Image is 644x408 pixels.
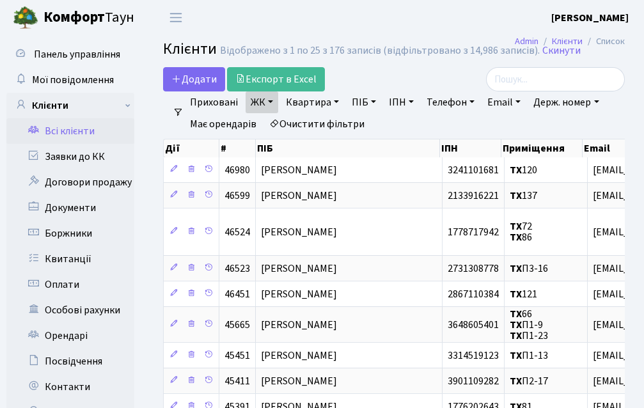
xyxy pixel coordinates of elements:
[43,7,105,27] b: Комфорт
[261,262,337,276] span: [PERSON_NAME]
[510,163,537,177] span: 120
[6,118,134,144] a: Всі клієнти
[261,287,337,301] span: [PERSON_NAME]
[261,189,337,203] span: [PERSON_NAME]
[224,163,250,177] span: 46980
[510,374,522,388] b: ТХ
[246,91,278,113] a: ЖК
[510,231,522,245] b: ТХ
[224,189,250,203] span: 46599
[510,219,522,233] b: ТХ
[448,262,499,276] span: 2731308778
[448,374,499,388] span: 3901109282
[510,163,522,177] b: ТХ
[224,262,250,276] span: 46523
[448,163,499,177] span: 3241101681
[6,246,134,272] a: Квитанції
[224,349,250,363] span: 45451
[6,144,134,169] a: Заявки до КК
[6,323,134,349] a: Орендарі
[6,374,134,400] a: Контакти
[510,349,548,363] span: П1-13
[227,67,325,91] a: Експорт в Excel
[448,349,499,363] span: 3314519123
[261,318,337,332] span: [PERSON_NAME]
[34,47,120,61] span: Панель управління
[510,374,548,388] span: П2-17
[448,318,499,332] span: 3648605401
[6,272,134,297] a: Оплати
[510,287,522,301] b: ТХ
[421,91,480,113] a: Телефон
[542,45,581,57] a: Скинути
[6,169,134,195] a: Договори продажу
[6,349,134,374] a: Посвідчення
[171,72,217,86] span: Додати
[261,225,337,239] span: [PERSON_NAME]
[163,38,217,60] span: Клієнти
[552,35,583,48] a: Клієнти
[510,262,522,276] b: ТХ
[384,91,419,113] a: ІПН
[164,139,219,157] th: Дії
[496,28,644,55] nav: breadcrumb
[583,35,625,49] li: Список
[486,67,625,91] input: Пошук...
[6,42,134,67] a: Панель управління
[448,189,499,203] span: 2133916221
[440,139,502,157] th: ІПН
[510,349,522,363] b: ТХ
[448,225,499,239] span: 1778717942
[6,297,134,323] a: Особові рахунки
[6,67,134,93] a: Мої повідомлення
[163,67,225,91] a: Додати
[510,318,522,332] b: ТХ
[219,139,256,157] th: #
[501,139,583,157] th: Приміщення
[510,329,522,343] b: ТХ
[261,163,337,177] span: [PERSON_NAME]
[43,7,134,29] span: Таун
[510,189,537,203] span: 137
[515,35,538,48] a: Admin
[510,262,548,276] span: П3-16
[510,307,548,343] span: 66 П1-9 П1-23
[160,7,192,28] button: Переключити навігацію
[281,91,344,113] a: Квартира
[448,287,499,301] span: 2867110384
[510,307,522,321] b: ТХ
[551,11,629,25] b: [PERSON_NAME]
[551,10,629,26] a: [PERSON_NAME]
[347,91,381,113] a: ПІБ
[32,73,114,87] span: Мої повідомлення
[224,374,250,388] span: 45411
[220,45,540,57] div: Відображено з 1 по 25 з 176 записів (відфільтровано з 14,986 записів).
[264,113,370,135] a: Очистити фільтри
[224,318,250,332] span: 45665
[185,91,243,113] a: Приховані
[510,189,522,203] b: ТХ
[256,139,440,157] th: ПІБ
[482,91,526,113] a: Email
[261,349,337,363] span: [PERSON_NAME]
[510,287,537,301] span: 121
[13,5,38,31] img: logo.png
[224,287,250,301] span: 46451
[261,374,337,388] span: [PERSON_NAME]
[510,219,532,244] span: 72 86
[224,225,250,239] span: 46524
[6,93,134,118] a: Клієнти
[6,221,134,246] a: Боржники
[528,91,604,113] a: Держ. номер
[6,195,134,221] a: Документи
[185,113,262,135] a: Має орендарів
